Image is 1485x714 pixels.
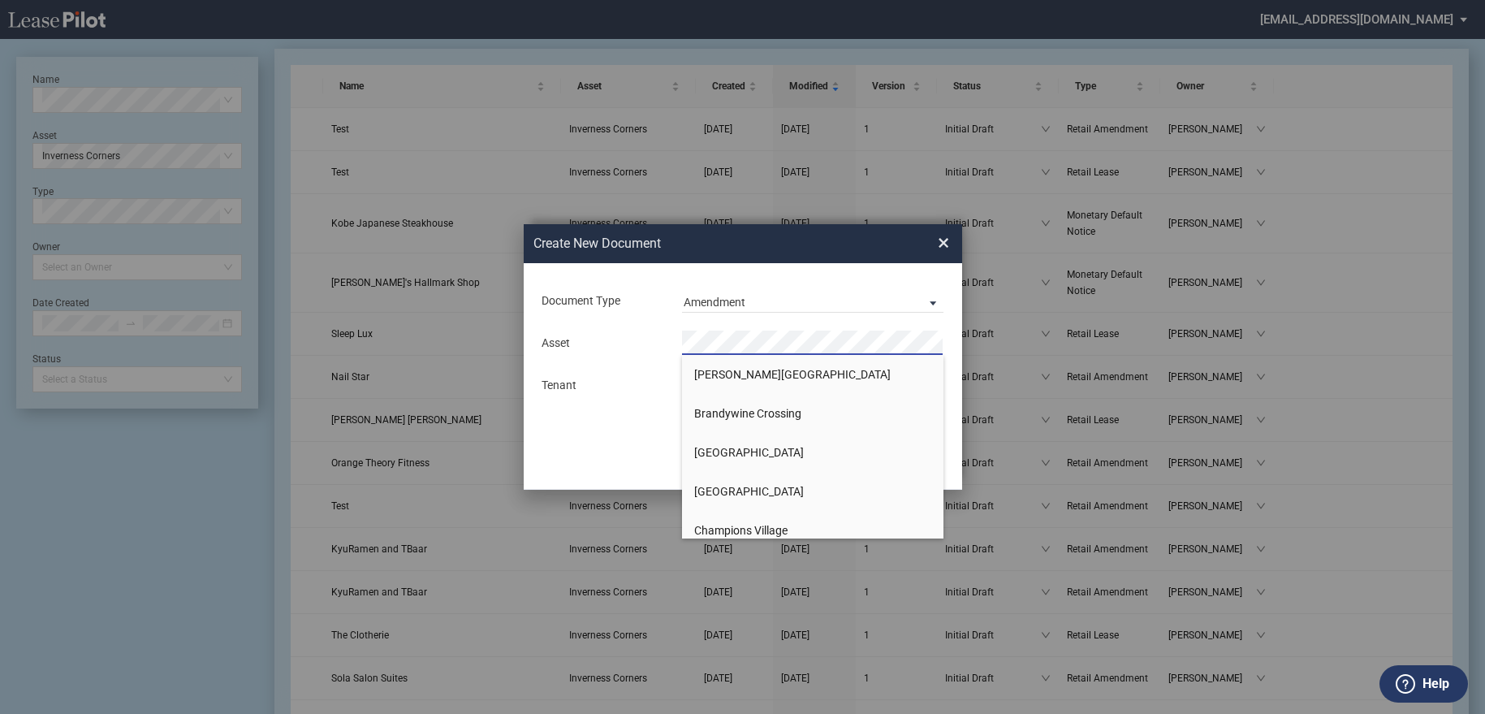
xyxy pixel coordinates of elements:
[682,394,944,433] li: Brandywine Crossing
[1422,673,1449,695] label: Help
[532,378,672,394] div: Tenant
[938,230,949,256] span: ×
[682,288,944,313] md-select: Document Type: Amendment
[524,224,962,491] md-dialog: Create New ...
[684,296,745,309] div: Amendment
[694,485,804,498] span: [GEOGRAPHIC_DATA]
[694,446,804,459] span: [GEOGRAPHIC_DATA]
[694,407,801,420] span: Brandywine Crossing
[682,355,944,394] li: [PERSON_NAME][GEOGRAPHIC_DATA]
[532,335,672,352] div: Asset
[682,433,944,472] li: [GEOGRAPHIC_DATA]
[682,472,944,511] li: [GEOGRAPHIC_DATA]
[532,293,672,309] div: Document Type
[533,235,879,253] h2: Create New Document
[682,511,944,550] li: Champions Village
[694,524,788,537] span: Champions Village
[694,368,891,381] span: [PERSON_NAME][GEOGRAPHIC_DATA]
